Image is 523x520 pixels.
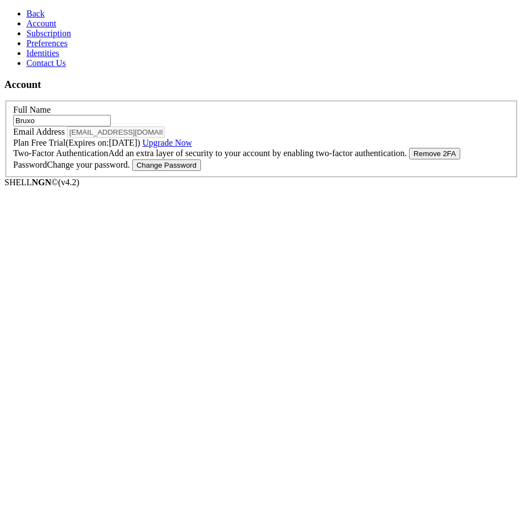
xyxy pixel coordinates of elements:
[13,160,132,169] label: Password
[32,178,52,187] b: NGN
[47,160,130,169] span: Change your password.
[13,127,65,136] label: Email Address
[108,148,407,158] span: Add an extra layer of security to your account by enabling two-factor authentication.
[13,115,111,126] input: Full Name
[132,159,201,171] button: Change Password
[26,9,45,18] a: Back
[26,19,56,28] a: Account
[58,178,80,187] span: 4.2.0
[26,48,59,58] a: Identities
[4,79,519,91] h3: Account
[13,138,192,147] label: Plan
[26,38,68,48] a: Preferences
[31,138,192,147] span: Free Trial (Expires on: [DATE] )
[26,29,71,38] a: Subscription
[409,148,460,159] button: Remove 2FA
[4,178,79,187] span: SHELL ©
[13,105,51,114] label: Full Name
[143,138,192,147] a: Upgrade Now
[13,148,409,158] label: Two-Factor Authentication
[26,58,66,68] a: Contact Us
